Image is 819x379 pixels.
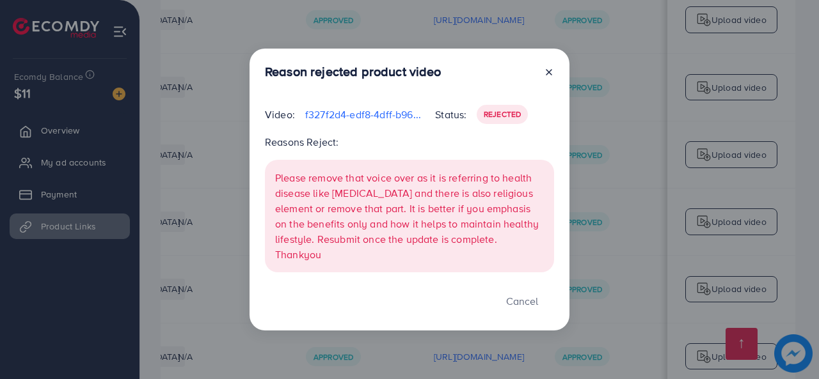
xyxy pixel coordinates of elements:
button: Cancel [490,288,554,315]
p: Reasons Reject: [265,134,554,150]
h3: Reason rejected product video [265,64,441,79]
p: Status: [435,107,466,122]
span: Rejected [484,109,521,120]
p: Please remove that voice over as it is referring to health disease like [MEDICAL_DATA] and there ... [275,170,544,262]
p: Video: [265,107,295,122]
p: f327f2d4-edf8-4dff-b96e-058ab1a711ef-1759002622272.mp4 [305,107,425,122]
